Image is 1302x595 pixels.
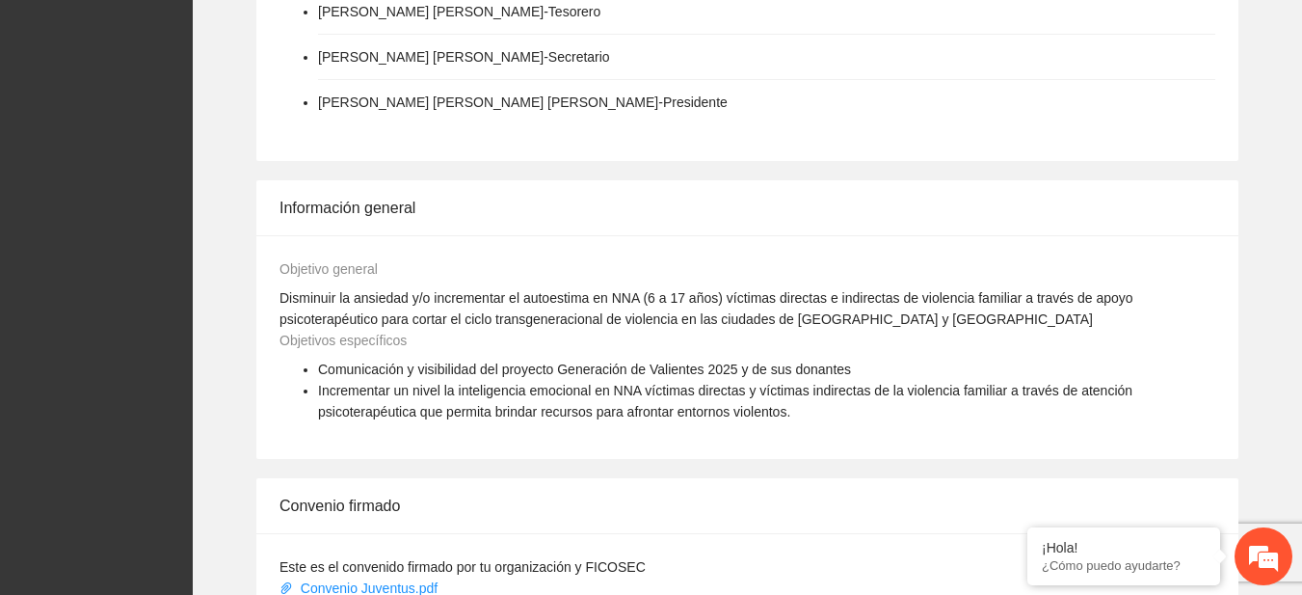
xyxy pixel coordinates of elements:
[279,478,1215,533] div: Convenio firmado
[279,333,407,348] span: Objetivos específicos
[279,559,646,575] span: Este es el convenido firmado por tu organización y FICOSEC
[10,392,367,460] textarea: Escriba su mensaje y pulse “Intro”
[279,180,1215,235] div: Información general
[112,190,266,385] span: Estamos en línea.
[279,261,378,277] span: Objetivo general
[318,46,610,68] li: [PERSON_NAME] [PERSON_NAME] - Secretario
[316,10,362,56] div: Minimizar ventana de chat en vivo
[318,1,600,22] li: [PERSON_NAME] [PERSON_NAME] - Tesorero
[318,383,1132,419] span: Incrementar un nivel la inteligencia emocional en NNA víctimas directas y víctimas indirectas de ...
[279,581,293,595] span: paper-clip
[1042,540,1206,555] div: ¡Hola!
[1042,558,1206,573] p: ¿Cómo puedo ayudarte?
[318,362,851,377] span: Comunicación y visibilidad del proyecto Generación de Valientes 2025 y de sus donantes
[318,92,728,113] li: [PERSON_NAME] [PERSON_NAME] [PERSON_NAME] - Presidente
[279,290,1133,327] span: Disminuir la ansiedad y/o incrementar el autoestima en NNA (6 a 17 años) víctimas directas e indi...
[100,98,324,123] div: Chatee con nosotros ahora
